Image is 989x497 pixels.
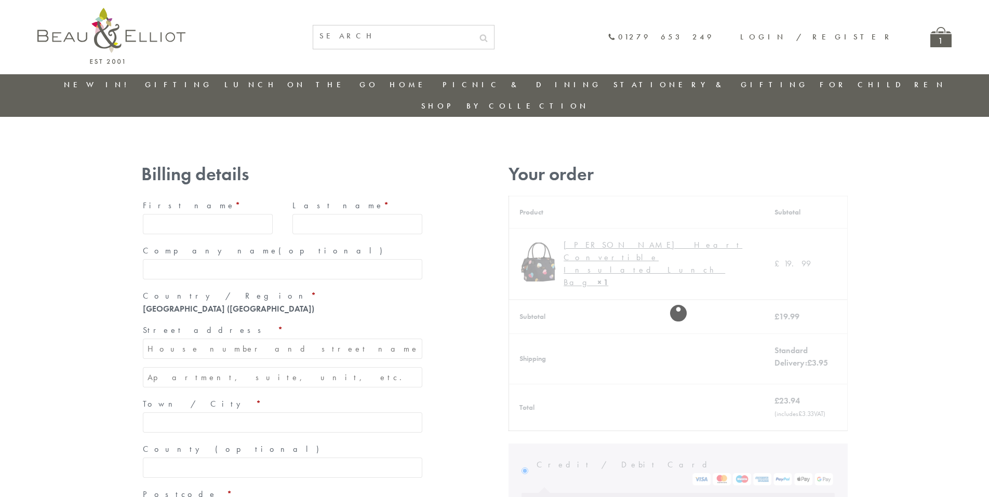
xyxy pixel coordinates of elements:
[613,79,808,90] a: Stationery & Gifting
[143,367,422,387] input: Apartment, suite, unit, etc. (optional)
[141,164,424,185] h3: Billing details
[143,396,422,412] label: Town / City
[215,444,325,454] span: (optional)
[930,27,952,47] a: 1
[143,339,422,359] input: House number and street name
[278,245,389,256] span: (optional)
[390,79,431,90] a: Home
[443,79,602,90] a: Picnic & Dining
[37,8,185,64] img: logo
[64,79,133,90] a: New in!
[224,79,378,90] a: Lunch On The Go
[143,303,314,314] strong: [GEOGRAPHIC_DATA] ([GEOGRAPHIC_DATA])
[313,25,473,47] input: SEARCH
[820,79,946,90] a: For Children
[143,441,422,458] label: County
[143,288,422,304] label: Country / Region
[143,322,422,339] label: Street address
[143,197,273,214] label: First name
[292,197,422,214] label: Last name
[421,101,589,111] a: Shop by collection
[608,33,714,42] a: 01279 653 249
[143,243,422,259] label: Company name
[740,32,894,42] a: Login / Register
[509,164,848,185] h3: Your order
[145,79,212,90] a: Gifting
